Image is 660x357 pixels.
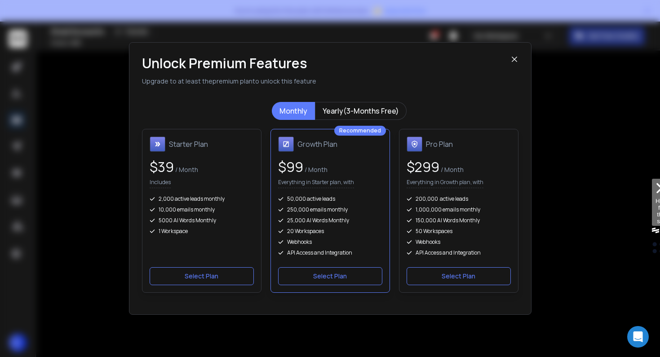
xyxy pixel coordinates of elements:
[150,137,165,152] img: Starter Plan icon
[278,228,382,235] div: 20 Workspaces
[174,165,198,174] span: / Month
[407,158,439,176] span: $ 299
[407,217,511,224] div: 150,000 AI Words Monthly
[272,102,315,120] button: Monthly
[278,137,294,152] img: Growth Plan icon
[142,55,510,71] h1: Unlock Premium Features
[150,179,171,188] p: Includes
[150,195,254,203] div: 2,000 active leads monthly
[142,77,510,86] p: Upgrade to at least the premium plan to unlock this feature
[407,267,511,285] button: Select Plan
[407,137,422,152] img: Pro Plan icon
[627,326,649,348] div: Open Intercom Messenger
[278,179,354,188] p: Everything in Starter plan, with
[278,206,382,213] div: 250,000 emails monthly
[169,139,208,150] h1: Starter Plan
[150,228,254,235] div: 1 Workspace
[407,195,511,203] div: 200,000 active leads
[278,195,382,203] div: 50,000 active leads
[150,267,254,285] button: Select Plan
[407,228,511,235] div: 50 Workspaces
[334,126,386,136] div: Recommended
[278,217,382,224] div: 25,000 AI Words Monthly
[407,206,511,213] div: 1,000,000 emails monthly
[278,249,382,256] div: API Access and Integration
[407,249,511,256] div: API Access and Integration
[278,238,382,246] div: Webhooks
[439,165,464,174] span: / Month
[150,206,254,213] div: 10,000 emails monthly
[150,217,254,224] div: 5000 AI Words Monthly
[407,238,511,246] div: Webhooks
[315,102,407,120] button: Yearly(3-Months Free)
[278,267,382,285] button: Select Plan
[278,158,303,176] span: $ 99
[303,165,328,174] span: / Month
[150,158,174,176] span: $ 39
[297,139,337,150] h1: Growth Plan
[407,179,483,188] p: Everything in Growth plan, with
[426,139,453,150] h1: Pro Plan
